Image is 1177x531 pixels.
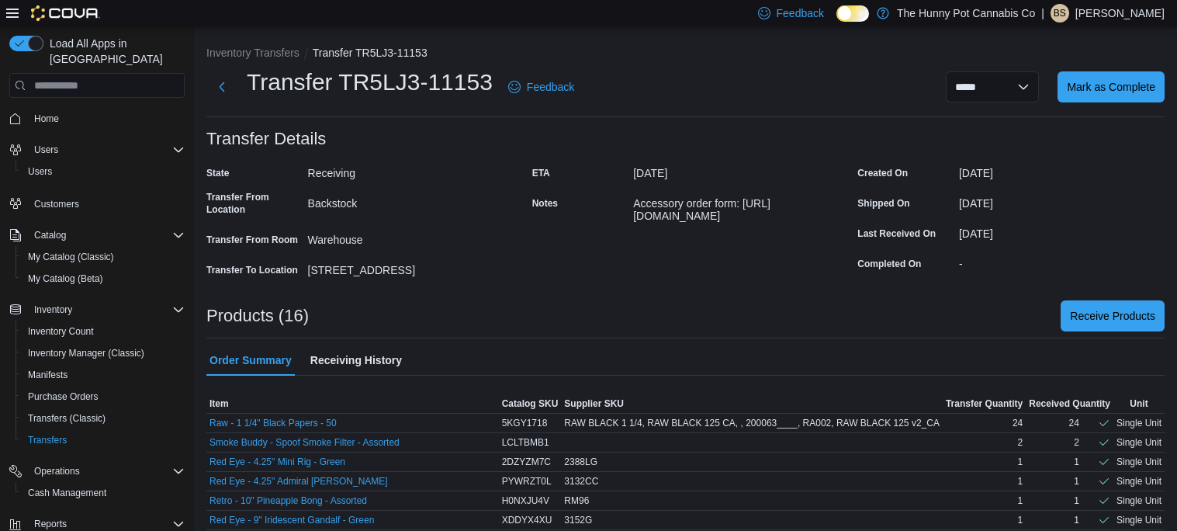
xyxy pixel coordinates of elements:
span: Cash Management [28,487,106,499]
button: Users [16,161,191,182]
span: Users [22,162,185,181]
a: Transfers [22,431,73,449]
p: [PERSON_NAME] [1075,4,1165,23]
label: Completed On [857,258,921,270]
div: - [959,252,1165,270]
button: Operations [3,460,191,482]
label: ETA [532,167,550,179]
a: My Catalog (Beta) [22,269,109,288]
button: Retro - 10" Pineapple Bong - Assorted [209,495,367,506]
button: Transfer TR5LJ3-11153 [313,47,428,59]
a: Customers [28,195,85,213]
div: Brandon Saltzman [1051,4,1069,23]
span: Home [28,109,185,128]
button: Transfers (Classic) [16,408,191,429]
span: XDDYX4XU [502,514,552,526]
span: 1 [1018,514,1023,526]
span: Manifests [28,369,68,381]
div: [DATE] [633,161,839,179]
span: Purchase Orders [22,387,185,406]
input: Dark Mode [836,5,869,22]
a: Cash Management [22,484,113,502]
div: [DATE] [959,221,1165,240]
span: My Catalog (Beta) [28,272,103,285]
div: Single Unit [1113,472,1165,491]
button: Cash Management [16,482,191,504]
span: Reports [34,518,67,530]
button: Purchase Orders [16,386,191,408]
span: Dark Mode [836,22,837,23]
button: Inventory Transfers [206,47,299,59]
span: Received Quantity [1029,397,1110,410]
button: Catalog [3,224,191,246]
a: Home [28,109,65,128]
span: Item [209,397,229,410]
span: Transfers (Classic) [22,409,185,428]
button: Home [3,107,191,130]
div: 1 [1074,514,1079,526]
span: Inventory [34,304,72,316]
span: BS [1054,4,1066,23]
p: The Hunny Pot Cannabis Co [897,4,1035,23]
span: Inventory [28,300,185,319]
span: Users [34,144,58,156]
span: My Catalog (Beta) [22,269,185,288]
div: Single Unit [1113,453,1165,471]
button: Raw - 1 1/4" Black Papers - 50 [209,418,337,429]
button: Inventory [3,299,191,321]
label: Notes [532,197,558,210]
span: Supplier SKU [564,397,624,410]
span: 2 [1018,436,1023,449]
div: 1 [1074,456,1079,468]
button: Customers [3,192,191,214]
div: Single Unit [1113,491,1165,510]
label: Transfer From Location [206,191,302,216]
label: Transfer To Location [206,264,298,276]
span: RM96 [564,495,589,507]
div: 24 [1069,417,1079,429]
span: Transfer Quantity [946,397,1023,410]
button: Supplier SKU [561,394,943,413]
span: Inventory Count [28,325,94,338]
p: | [1041,4,1044,23]
button: Transfer Quantity [943,394,1026,413]
button: Manifests [16,364,191,386]
a: Users [22,162,58,181]
span: Order Summary [209,345,292,376]
span: Users [28,165,52,178]
button: Next [206,71,237,102]
label: Transfer From Room [206,234,298,246]
span: Mark as Complete [1067,79,1155,95]
nav: An example of EuiBreadcrumbs [206,45,1165,64]
a: Inventory Manager (Classic) [22,344,151,363]
span: Feedback [777,5,824,21]
img: Cova [31,5,100,21]
span: Receive Products [1070,308,1155,324]
button: Users [28,141,64,159]
div: Single Unit [1113,433,1165,452]
button: Users [3,139,191,161]
span: Transfers [22,431,185,449]
span: Inventory Manager (Classic) [22,344,185,363]
button: Red Eye - 4.25" Mini Rig - Green [209,456,345,467]
a: My Catalog (Classic) [22,248,120,266]
div: 1 [1074,495,1079,507]
span: Customers [34,198,79,210]
button: Transfers [16,429,191,451]
span: Load All Apps in [GEOGRAPHIC_DATA] [43,36,185,67]
span: 2DZYZM7C [502,456,551,468]
span: PYWRZT0L [502,475,552,488]
button: Receive Products [1061,300,1165,331]
span: My Catalog (Classic) [28,251,114,263]
span: 2388LG [564,456,597,468]
span: Users [28,141,185,159]
span: Feedback [527,79,574,95]
span: Manifests [22,366,185,384]
span: Operations [28,462,185,481]
div: Single Unit [1113,511,1165,529]
span: 1 [1018,475,1023,488]
span: 3132CC [564,475,598,488]
span: Catalog [28,226,185,245]
span: Transfers (Classic) [28,412,106,425]
span: Operations [34,465,80,477]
